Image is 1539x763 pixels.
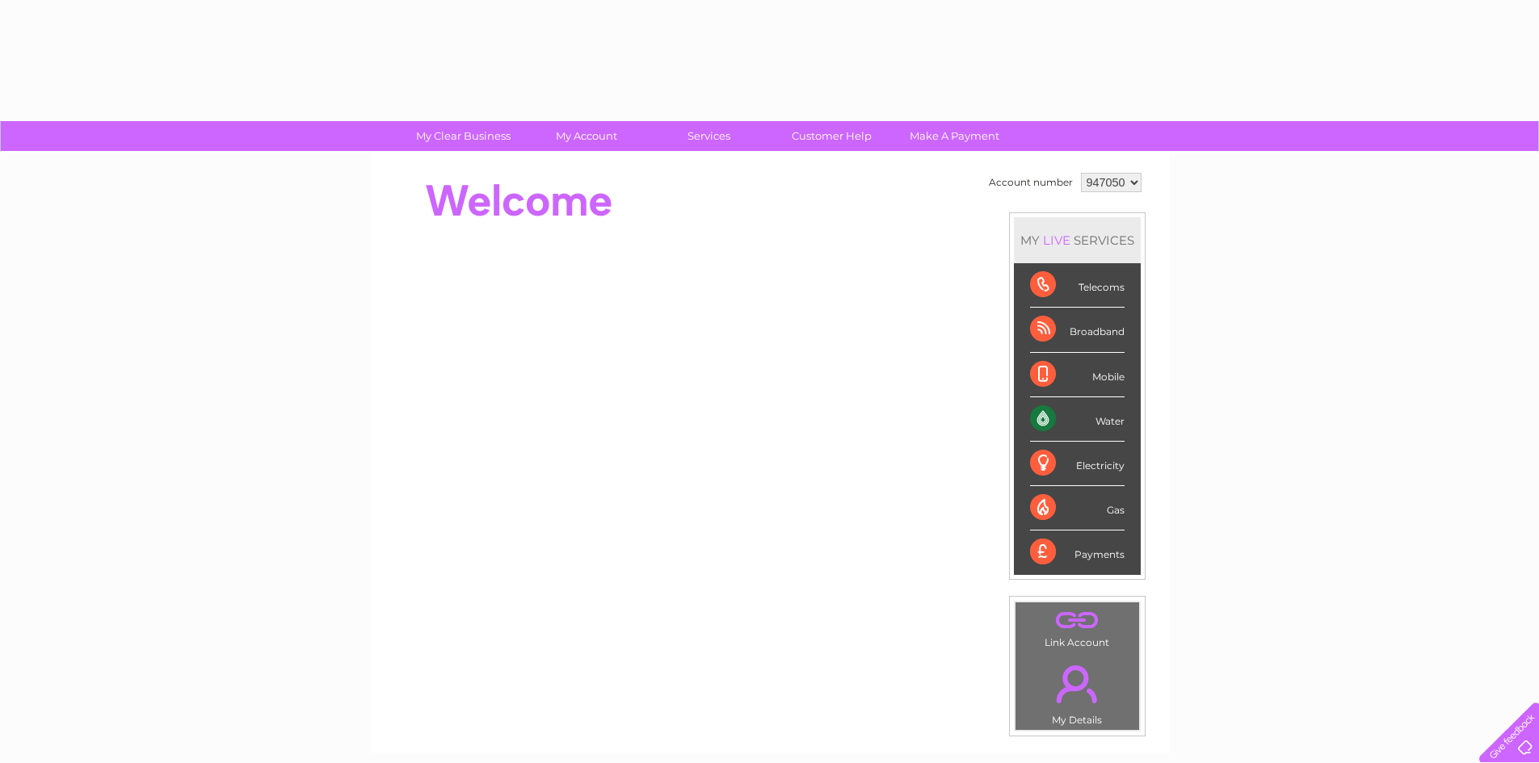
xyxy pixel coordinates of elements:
[1040,233,1074,248] div: LIVE
[1030,530,1125,574] div: Payments
[1014,217,1141,263] div: MY SERVICES
[765,121,898,151] a: Customer Help
[1030,308,1125,352] div: Broadband
[1015,602,1140,652] td: Link Account
[888,121,1021,151] a: Make A Payment
[397,121,530,151] a: My Clear Business
[1015,652,1140,731] td: My Details
[642,121,776,151] a: Services
[1020,656,1135,712] a: .
[519,121,653,151] a: My Account
[1020,606,1135,635] a: .
[1030,486,1125,530] div: Gas
[1030,397,1125,442] div: Water
[1030,442,1125,486] div: Electricity
[1030,263,1125,308] div: Telecoms
[985,169,1077,196] td: Account number
[1030,353,1125,397] div: Mobile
